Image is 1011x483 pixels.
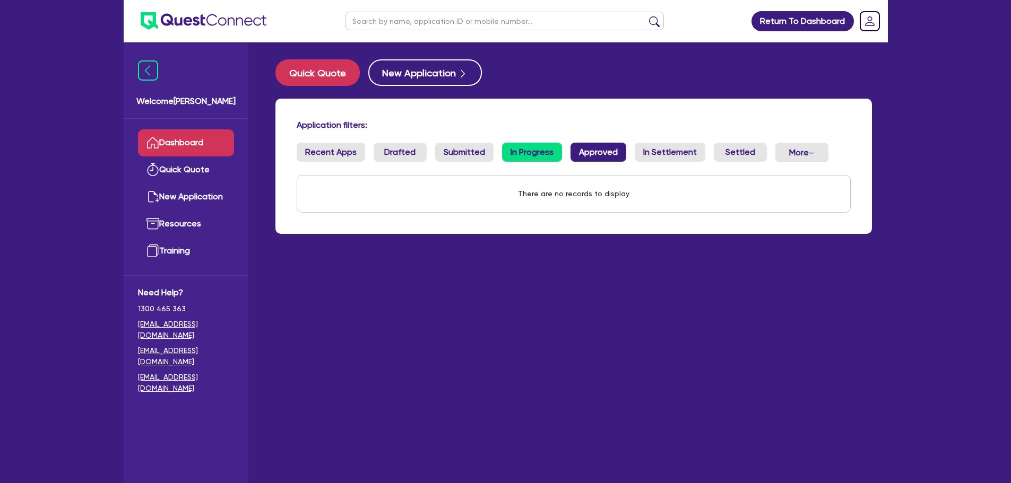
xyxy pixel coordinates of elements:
[146,217,159,230] img: resources
[138,319,234,341] a: [EMAIL_ADDRESS][DOMAIN_NAME]
[374,143,427,162] a: Drafted
[146,163,159,176] img: quick-quote
[751,11,854,31] a: Return To Dashboard
[138,183,234,210] a: New Application
[775,143,828,162] button: Dropdown toggle
[138,210,234,238] a: Resources
[275,59,368,86] a: Quick Quote
[138,303,234,314] span: 1300 465 363
[368,59,482,86] button: New Application
[138,129,234,156] a: Dashboard
[502,143,562,162] a: In Progress
[146,244,159,257] img: training
[297,143,365,162] a: Recent Apps
[714,143,767,162] a: Settled
[345,12,664,30] input: Search by name, application ID or mobile number...
[138,286,234,299] span: Need Help?
[141,12,266,30] img: quest-connect-logo-blue
[146,190,159,203] img: new-application
[138,372,234,394] a: [EMAIL_ADDRESS][DOMAIN_NAME]
[856,7,884,35] a: Dropdown toggle
[297,120,851,130] h4: Application filters:
[136,95,236,108] span: Welcome [PERSON_NAME]
[275,59,360,86] button: Quick Quote
[138,60,158,81] img: icon-menu-close
[138,156,234,183] a: Quick Quote
[571,143,626,162] a: Approved
[138,238,234,265] a: Training
[505,175,642,212] div: There are no records to display
[635,143,705,162] a: In Settlement
[138,345,234,367] a: [EMAIL_ADDRESS][DOMAIN_NAME]
[435,143,494,162] a: Submitted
